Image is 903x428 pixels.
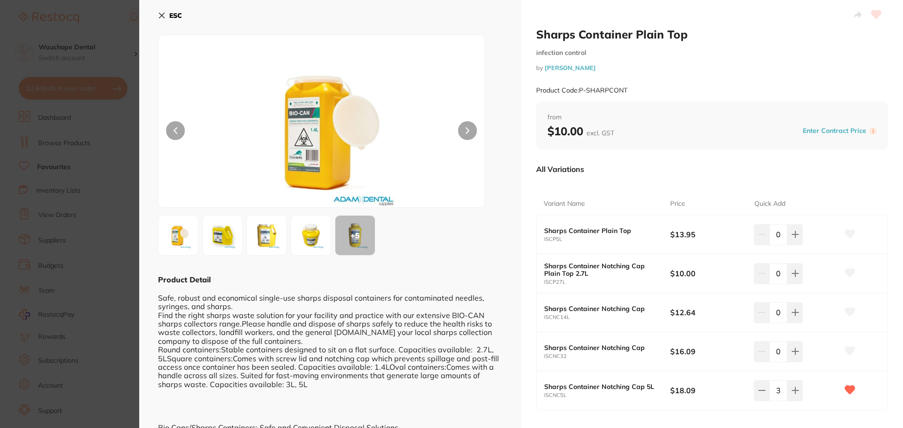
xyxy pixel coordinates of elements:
p: Price [670,199,685,209]
b: $18.09 [670,385,746,396]
b: $10.00 [547,124,614,138]
small: ISCP27L [544,279,670,285]
img: MTRMLmpwZw [161,218,195,252]
img: NUwuanBn [250,218,284,252]
b: $10.00 [670,268,746,279]
div: + 5 [335,216,375,255]
small: by [536,64,888,71]
b: ESC [169,11,182,20]
b: Sharps Container Notching Cap 5L [544,383,657,390]
img: MTRMLmpwZw [224,59,420,207]
button: Enter Contract Price [800,126,869,135]
a: [PERSON_NAME] [545,64,596,71]
b: Sharps Container Plain Top [544,227,657,234]
b: $13.95 [670,229,746,240]
p: Quick Add [754,199,785,209]
p: All Variations [536,164,584,174]
small: Product Code: P-SHARPCONT [536,86,627,94]
small: ISCP5L [544,236,670,242]
button: +5 [335,215,375,256]
small: ISCNC14L [544,314,670,320]
span: excl. GST [586,129,614,137]
span: from [547,113,877,122]
b: $12.64 [670,307,746,318]
b: Sharps Container Notching Cap [544,344,657,351]
button: ESC [158,8,182,23]
h2: Sharps Container Plain Top [536,27,888,41]
b: Sharps Container Notching Cap [544,305,657,312]
b: $16.09 [670,346,746,357]
p: Variant Name [544,199,585,209]
img: MzIuanBn [206,218,239,252]
label: i [869,127,877,135]
small: ISCNC32 [544,353,670,359]
small: infection control [536,49,888,57]
b: Sharps Container Notching Cap Plain Top 2.7L [544,262,657,277]
img: N0wuanBn [294,218,328,252]
small: ISCNC5L [544,392,670,398]
b: Product Detail [158,275,211,284]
